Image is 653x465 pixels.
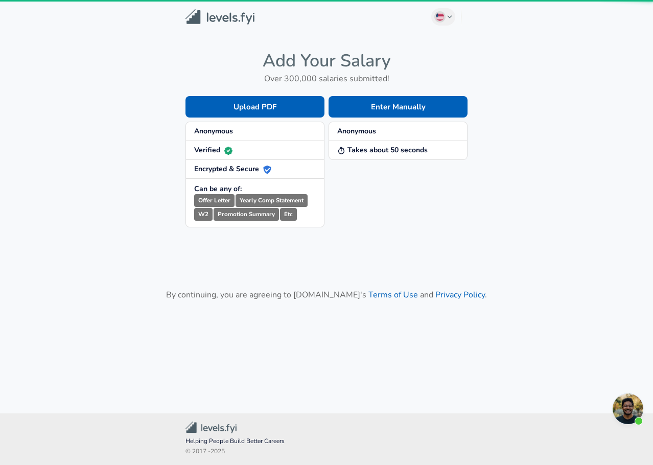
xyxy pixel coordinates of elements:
small: W2 [194,208,213,221]
div: Open chat [613,393,643,424]
img: Levels.fyi Community [185,422,237,433]
strong: Anonymous [337,126,376,136]
button: Enter Manually [329,96,468,118]
small: Etc [280,208,297,221]
h6: Over 300,000 salaries submitted! [185,72,468,86]
img: Levels.fyi [185,9,254,25]
small: Yearly Comp Statement [236,194,308,207]
strong: Anonymous [194,126,233,136]
strong: Encrypted & Secure [194,164,271,174]
h4: Add Your Salary [185,50,468,72]
strong: Takes about 50 seconds [337,145,428,155]
a: Privacy Policy [435,289,485,300]
img: English (US) [436,13,444,21]
span: Helping People Build Better Careers [185,436,468,447]
span: © 2017 - 2025 [185,447,468,457]
small: Offer Letter [194,194,235,207]
strong: Verified [194,145,232,155]
strong: Can be any of: [194,184,242,194]
a: Terms of Use [368,289,418,300]
button: English (US) [431,8,456,26]
small: Promotion Summary [214,208,279,221]
button: Upload PDF [185,96,324,118]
